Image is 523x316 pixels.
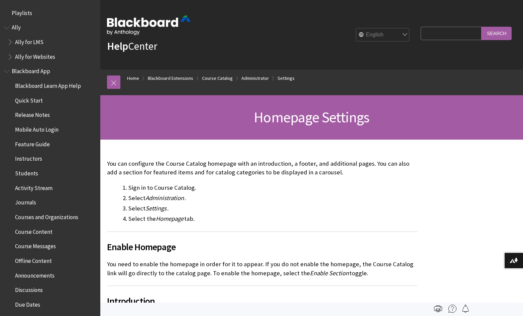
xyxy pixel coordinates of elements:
span: Homepage Settings [254,108,369,126]
span: Ally for LMS [15,36,43,45]
li: Select . [128,193,417,203]
a: Home [127,74,139,83]
span: Administration [145,194,184,202]
span: Ally [12,22,21,31]
select: Site Language Selector [356,28,410,42]
span: Announcements [15,270,55,279]
span: Journals [15,197,36,206]
p: You need to enable the homepage in order for it to appear. If you do not enable the homepage, the... [107,260,417,277]
a: Settings [278,74,295,83]
span: Instructors [15,153,42,162]
span: Due Dates [15,299,40,308]
span: Release Notes [15,110,50,119]
p: You can configure the Course Catalog homepage with an introduction, a footer, and additional page... [107,159,417,177]
span: Mobile Auto Login [15,124,59,133]
span: Introduction [107,294,417,308]
a: Administrator [241,74,269,83]
li: Select . [128,204,417,213]
img: Blackboard by Anthology [107,16,191,35]
span: Courses and Organizations [15,211,78,220]
span: Homepage [156,215,184,222]
span: Enable Section [310,269,349,277]
span: Playlists [12,7,32,16]
a: HelpCenter [107,39,157,53]
span: Ally for Websites [15,51,55,60]
span: Course Content [15,226,53,235]
span: Feature Guide [15,139,50,148]
a: Blackboard Extensions [148,74,193,83]
input: Search [482,27,512,40]
span: Students [15,168,38,177]
span: Settings [145,204,167,212]
span: Activity Stream [15,182,53,191]
span: Discussions [15,284,43,293]
nav: Book outline for Playlists [4,7,96,19]
strong: Help [107,39,128,53]
span: Course Messages [15,241,56,250]
nav: Book outline for Anthology Ally Help [4,22,96,62]
li: Sign in to Course Catalog. [128,183,417,192]
a: Course Catalog [202,74,233,83]
li: Select the tab. [128,214,417,223]
img: Follow this page [461,305,469,313]
span: Blackboard App [12,66,50,75]
span: Offline Content [15,255,52,264]
span: Quick Start [15,95,43,104]
img: More help [448,305,456,313]
span: Blackboard Learn App Help [15,80,81,89]
span: Enable Homepage [107,240,417,254]
img: Print [434,305,442,313]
